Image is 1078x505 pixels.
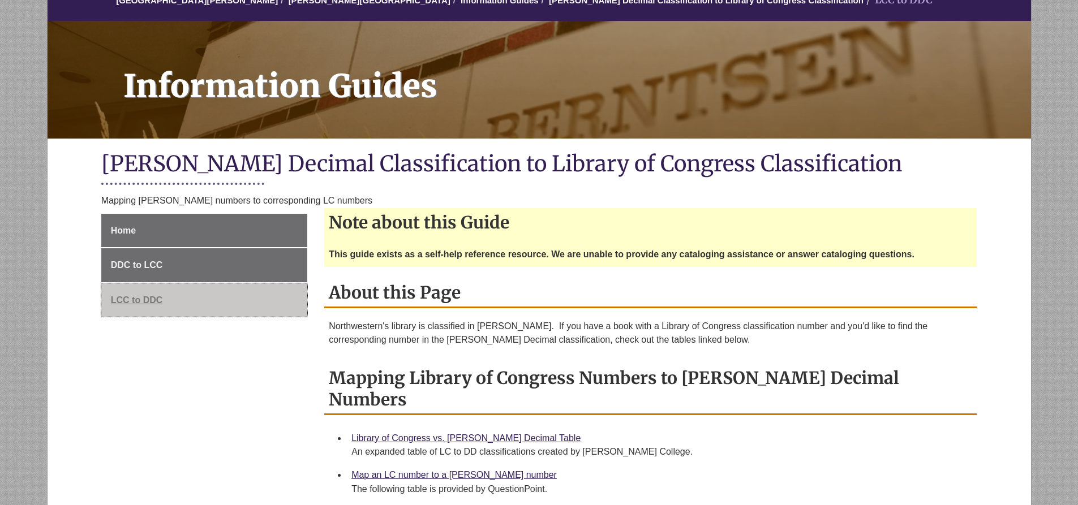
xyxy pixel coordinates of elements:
[101,214,307,317] div: Guide Page Menu
[111,295,163,305] span: LCC to DDC
[324,208,977,236] h2: Note about this Guide
[351,433,581,443] a: Library of Congress vs. [PERSON_NAME] Decimal Table
[351,482,968,496] div: The following table is provided by QuestionPoint.
[101,196,372,205] span: Mapping [PERSON_NAME] numbers to corresponding LC numbers
[324,364,977,415] h2: Mapping Library of Congress Numbers to [PERSON_NAME] Decimal Numbers
[111,226,136,235] span: Home
[351,445,968,459] div: An expanded table of LC to DD classifications created by [PERSON_NAME] College.
[111,21,1031,124] h1: Information Guides
[329,249,914,259] strong: This guide exists as a self-help reference resource. We are unable to provide any cataloging assi...
[101,214,307,248] a: Home
[101,283,307,317] a: LCC to DDC
[324,278,977,308] h2: About this Page
[48,21,1031,139] a: Information Guides
[101,150,977,180] h1: [PERSON_NAME] Decimal Classification to Library of Congress Classification
[329,320,972,347] p: Northwestern's library is classified in [PERSON_NAME]. If you have a book with a Library of Congr...
[351,470,557,480] a: Map an LC number to a [PERSON_NAME] number
[111,260,163,270] span: DDC to LCC
[101,248,307,282] a: DDC to LCC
